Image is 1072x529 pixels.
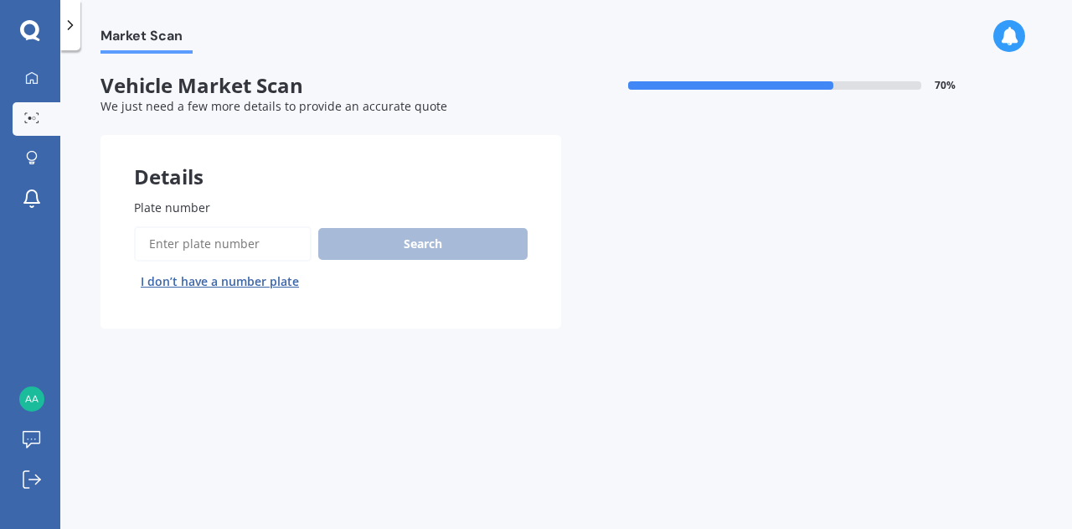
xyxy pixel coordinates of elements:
img: b1fa88bf874e065cef3b43433548ac46 [19,386,44,412]
span: We just need a few more details to provide an accurate quote [100,98,447,114]
span: Vehicle Market Scan [100,74,561,98]
div: Details [100,135,561,185]
button: I don’t have a number plate [134,268,306,295]
span: 70 % [935,80,956,91]
input: Enter plate number [134,226,312,262]
span: Market Scan [100,28,193,50]
span: Plate number [134,200,210,215]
